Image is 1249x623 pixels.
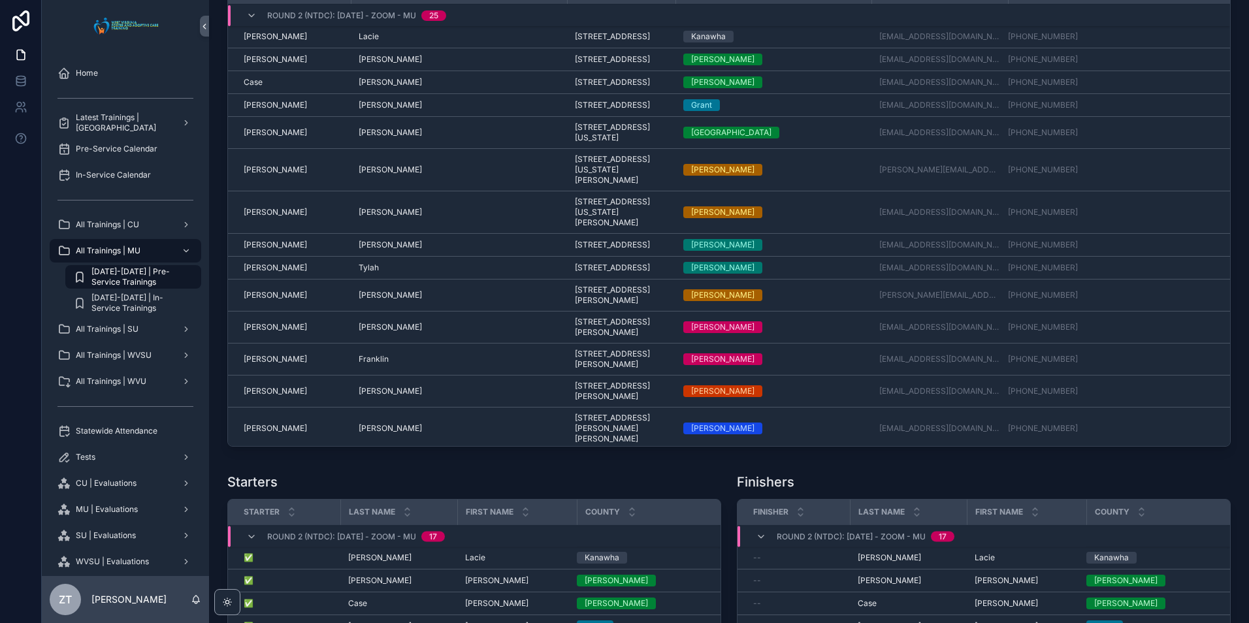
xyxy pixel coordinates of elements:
a: [STREET_ADDRESS][PERSON_NAME] [575,349,668,370]
a: ✅ [244,552,333,563]
span: ✅ [244,575,253,586]
span: County [585,507,620,517]
div: [PERSON_NAME] [691,54,754,65]
span: ✅ [244,552,253,563]
span: [PERSON_NAME] [244,290,307,300]
span: -- [753,598,761,609]
a: Lacie [359,31,559,42]
a: [PHONE_NUMBER] [1008,77,1078,88]
a: [PHONE_NUMBER] [1008,31,1078,42]
a: MU | Evaluations [50,498,201,521]
a: [EMAIL_ADDRESS][DOMAIN_NAME] [879,240,1000,250]
span: [PERSON_NAME] [359,127,422,138]
a: Grant [683,99,864,111]
span: [PERSON_NAME] [858,552,921,563]
span: First Name [975,507,1023,517]
div: [PERSON_NAME] [691,353,754,365]
a: Kanawha [1086,552,1214,564]
a: [PERSON_NAME] [244,322,343,332]
span: County [1095,507,1129,517]
a: [EMAIL_ADDRESS][DOMAIN_NAME] [879,423,1000,434]
a: [STREET_ADDRESS] [575,240,668,250]
a: [STREET_ADDRESS][US_STATE][PERSON_NAME] [575,154,668,185]
a: [EMAIL_ADDRESS][DOMAIN_NAME] [879,100,1000,110]
a: [PERSON_NAME] [244,423,343,434]
a: [PERSON_NAME] [683,423,864,434]
a: [PERSON_NAME] [359,165,559,175]
div: 17 [429,531,437,541]
span: In-Service Calendar [76,170,151,180]
a: [PHONE_NUMBER] [1008,322,1214,332]
a: [PERSON_NAME] [683,262,864,274]
span: [PERSON_NAME] [975,598,1038,609]
span: [PERSON_NAME] [359,77,422,88]
a: [EMAIL_ADDRESS][DOMAIN_NAME] [879,354,1000,364]
a: [PHONE_NUMBER] [1008,290,1078,300]
a: [PERSON_NAME] [348,552,449,563]
a: [EMAIL_ADDRESS][DOMAIN_NAME] [879,127,1000,138]
a: [STREET_ADDRESS] [575,77,668,88]
a: Lacie [975,552,1079,563]
div: [PERSON_NAME] [691,76,754,88]
span: Franklin [359,354,389,364]
div: [PERSON_NAME] [691,262,754,274]
a: [EMAIL_ADDRESS][DOMAIN_NAME] [879,263,1000,273]
span: [PERSON_NAME] [359,207,422,217]
span: SU | Evaluations [76,530,136,541]
a: [PHONE_NUMBER] [1008,31,1214,42]
a: [PERSON_NAME] [683,321,864,333]
a: [PERSON_NAME] [359,240,559,250]
a: [PERSON_NAME] [858,575,959,586]
a: [PHONE_NUMBER] [1008,263,1078,273]
a: Case [858,598,959,609]
span: Statewide Attendance [76,426,157,436]
span: MU | Evaluations [76,504,138,515]
div: [PERSON_NAME] [585,598,648,609]
span: Lacie [359,31,379,42]
a: ✅ [244,575,333,586]
a: [STREET_ADDRESS] [575,263,668,273]
a: [STREET_ADDRESS][PERSON_NAME] [575,381,668,402]
span: [PERSON_NAME] [359,423,422,434]
span: Tests [76,452,95,462]
span: [PERSON_NAME] [359,322,422,332]
a: [PERSON_NAME] [359,423,559,434]
a: [STREET_ADDRESS] [575,54,668,65]
a: [PERSON_NAME] [683,206,864,218]
a: [PERSON_NAME] [683,164,864,176]
span: Round 2 (NTDC): [DATE] - Zoom - MU [267,10,416,21]
span: [PERSON_NAME] [244,100,307,110]
a: [EMAIL_ADDRESS][DOMAIN_NAME] [879,77,1000,88]
span: [PERSON_NAME] [359,165,422,175]
span: [STREET_ADDRESS] [575,31,650,42]
a: [PERSON_NAME] [244,54,343,65]
span: [STREET_ADDRESS] [575,240,650,250]
a: Latest Trainings | [GEOGRAPHIC_DATA] [50,111,201,135]
a: [PERSON_NAME] [858,552,959,563]
a: [STREET_ADDRESS][PERSON_NAME] [575,317,668,338]
span: [STREET_ADDRESS] [575,100,650,110]
span: All Trainings | SU [76,324,138,334]
a: [STREET_ADDRESS] [575,31,668,42]
a: [PHONE_NUMBER] [1008,322,1078,332]
a: [PHONE_NUMBER] [1008,207,1078,217]
p: [PERSON_NAME] [91,593,167,606]
a: [STREET_ADDRESS][PERSON_NAME][PERSON_NAME] [575,413,668,444]
a: [PHONE_NUMBER] [1008,100,1214,110]
span: [PERSON_NAME] [244,31,307,42]
span: All Trainings | WVU [76,376,146,387]
a: [PERSON_NAME] [359,100,559,110]
a: [STREET_ADDRESS][PERSON_NAME] [575,285,668,306]
a: [EMAIL_ADDRESS][DOMAIN_NAME] [879,31,1000,42]
a: [PERSON_NAME][EMAIL_ADDRESS][PERSON_NAME][DOMAIN_NAME] [879,165,1000,175]
span: [PERSON_NAME] [244,423,307,434]
span: [PERSON_NAME] [244,127,307,138]
a: Tylah [359,263,559,273]
span: [STREET_ADDRESS] [575,263,650,273]
div: [PERSON_NAME] [691,423,754,434]
h1: Finishers [737,473,794,491]
div: [GEOGRAPHIC_DATA] [691,127,771,138]
a: [PERSON_NAME] [244,127,343,138]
